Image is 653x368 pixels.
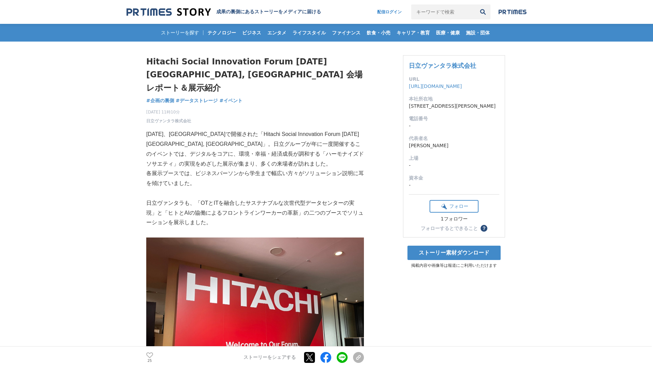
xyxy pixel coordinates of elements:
[265,30,289,36] span: エンタメ
[394,30,433,36] span: キャリア・教育
[394,24,433,42] a: キャリア・教育
[409,115,499,122] dt: 電話番号
[146,97,174,104] span: #企画の裏側
[407,246,501,260] a: ストーリー素材ダウンロード
[463,24,492,42] a: 施設・団体
[176,97,218,104] a: #データストレージ
[329,24,363,42] a: ファイナンス
[244,354,296,361] p: ストーリーをシェアする
[409,182,499,189] dd: -
[146,198,364,228] p: 日立ヴァンタラも、「OTとITを融合したサステナブルな次世代型データセンターの実現」と「ヒトとAIの協働によるフロントラインワーカーの革新」の二つのブースでソリューションを展示しました。
[176,97,218,104] span: #データストレージ
[205,30,239,36] span: テクノロジー
[403,263,505,269] p: 掲載内容や画像等は報道にご利用いただけます
[146,129,364,169] p: [DATE]、[GEOGRAPHIC_DATA]で開催された「Hitachi Social Innovation Forum [DATE] [GEOGRAPHIC_DATA], [GEOGRAP...
[146,97,174,104] a: #企画の裏側
[409,162,499,169] dd: -
[239,24,264,42] a: ビジネス
[146,118,191,124] a: 日立ヴァンタラ株式会社
[433,30,463,36] span: 医療・健康
[370,4,408,19] a: 配信ログイン
[499,9,526,15] img: prtimes
[239,30,264,36] span: ビジネス
[482,226,486,231] span: ？
[430,216,479,222] div: 1フォロワー
[364,30,393,36] span: 飲食・小売
[265,24,289,42] a: エンタメ
[430,200,479,213] button: フォロー
[481,225,487,232] button: ？
[409,62,476,69] a: 日立ヴァンタラ株式会社
[409,155,499,162] dt: 上場
[409,76,499,83] dt: URL
[205,24,239,42] a: テクノロジー
[146,359,153,362] p: 25
[146,169,364,188] p: 各展示ブースでは、ビジネスパーソンから学生まで幅広い方々がソリューション説明に耳を傾けていました。
[219,97,242,104] a: #イベント
[146,109,191,115] span: [DATE] 11時10分
[409,135,499,142] dt: 代表者名
[409,174,499,182] dt: 資本金
[219,97,242,104] span: #イベント
[364,24,393,42] a: 飲食・小売
[421,226,478,231] div: フォローするとできること
[127,7,211,17] img: 成果の裏側にあるストーリーをメディアに届ける
[409,83,462,89] a: [URL][DOMAIN_NAME]
[329,30,363,36] span: ファイナンス
[290,24,329,42] a: ライフスタイル
[290,30,329,36] span: ライフスタイル
[409,103,499,110] dd: [STREET_ADDRESS][PERSON_NAME]
[127,7,321,17] a: 成果の裏側にあるストーリーをメディアに届ける 成果の裏側にあるストーリーをメディアに届ける
[146,55,364,94] h1: Hitachi Social Innovation Forum [DATE] [GEOGRAPHIC_DATA], [GEOGRAPHIC_DATA] 会場レポート＆展示紹介
[411,4,475,19] input: キーワードで検索
[409,122,499,129] dd: -
[433,24,463,42] a: 医療・健康
[216,9,321,15] h2: 成果の裏側にあるストーリーをメディアに届ける
[463,30,492,36] span: 施設・団体
[409,95,499,103] dt: 本社所在地
[475,4,490,19] button: 検索
[409,142,499,149] dd: [PERSON_NAME]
